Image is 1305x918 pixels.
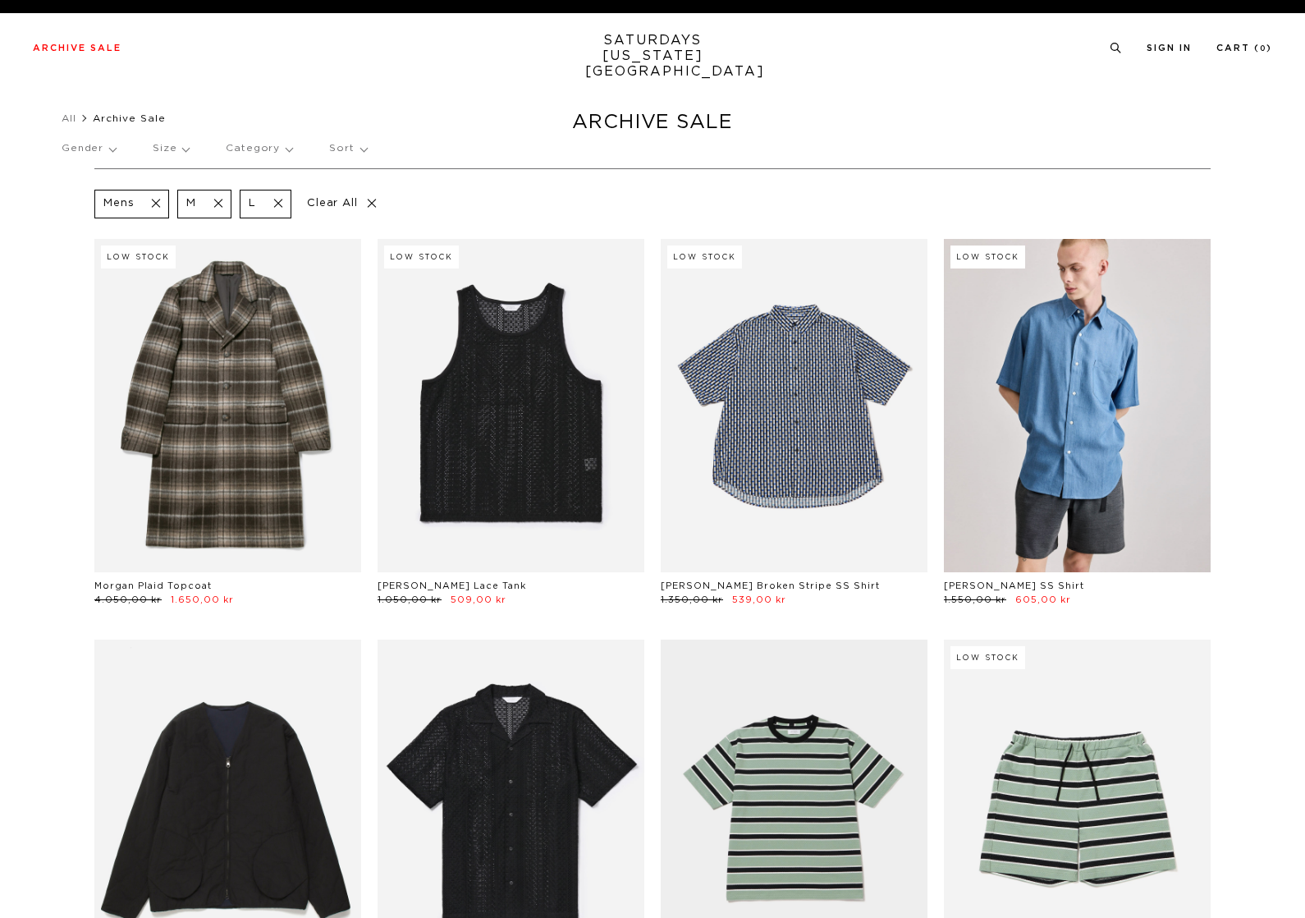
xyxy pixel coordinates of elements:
p: Category [226,130,292,168]
a: [PERSON_NAME] SS Shirt [944,581,1084,590]
a: Morgan Plaid Topcoat [94,581,212,590]
p: Size [153,130,189,168]
div: Low Stock [101,246,176,269]
p: Clear All [300,190,384,218]
div: Low Stock [950,646,1025,669]
p: L [249,197,256,211]
a: All [62,113,76,123]
span: Archive Sale [93,113,166,123]
a: [PERSON_NAME] Broken Stripe SS Shirt [661,581,880,590]
small: 0 [1260,45,1266,53]
span: 1.050,00 kr [378,595,442,604]
span: 1.350,00 kr [661,595,723,604]
div: Low Stock [384,246,459,269]
a: Archive Sale [33,44,121,53]
div: Low Stock [950,246,1025,269]
a: Cart (0) [1216,44,1272,53]
span: 509,00 kr [451,595,506,604]
p: Gender [62,130,116,168]
a: [PERSON_NAME] Lace Tank [378,581,526,590]
span: 605,00 kr [1015,595,1071,604]
p: Sort [329,130,366,168]
a: SATURDAYS[US_STATE][GEOGRAPHIC_DATA] [585,33,721,80]
p: Mens [103,197,134,211]
a: Sign In [1147,44,1192,53]
div: Low Stock [667,246,742,269]
p: M [186,197,196,211]
span: 1.550,00 kr [944,595,1006,604]
span: 539,00 kr [732,595,786,604]
span: 4.050,00 kr [94,595,162,604]
span: 1.650,00 kr [171,595,234,604]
